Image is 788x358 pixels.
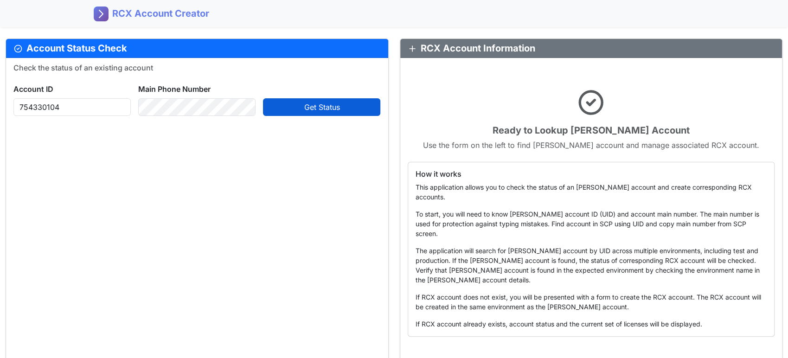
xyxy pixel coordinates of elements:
[416,319,767,329] p: If RCX account already exists, account status and the current set of licenses will be displayed.
[13,43,381,54] h5: Account Status Check
[416,292,767,312] p: If RCX account does not exist, you will be presented with a form to create the RCX account. The R...
[112,6,209,20] span: RCX Account Creator
[304,102,340,112] span: Get Status
[263,98,380,116] button: Get Status
[138,83,211,95] label: Main Phone Number
[13,98,131,116] input: Enter account ID
[408,43,775,54] h5: RCX Account Information
[416,170,767,179] h6: How it works
[408,125,775,136] h5: Ready to Lookup [PERSON_NAME] Account
[416,246,767,285] p: The application will search for [PERSON_NAME] account by UID across multiple environments, includ...
[13,83,53,95] label: Account ID
[416,182,767,202] p: This application allows you to check the status of an [PERSON_NAME] account and create correspond...
[408,140,775,151] p: Use the form on the left to find [PERSON_NAME] account and manage associated RCX account.
[94,4,209,24] a: RCX Account Creator
[416,209,767,238] p: To start, you will need to know [PERSON_NAME] account ID (UID) and account main number. The main ...
[13,64,381,72] h6: Check the status of an existing account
